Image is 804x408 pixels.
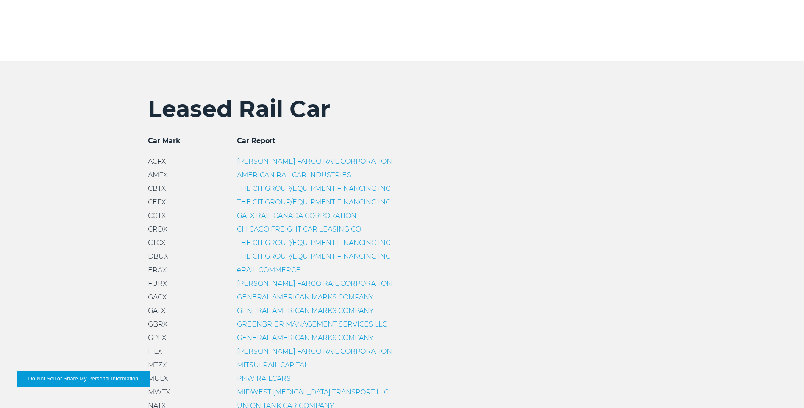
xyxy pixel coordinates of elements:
[237,307,373,315] a: GENERAL AMERICAN MARKS COMPANY
[148,347,162,355] span: ITLX
[148,212,166,220] span: CGTX
[237,266,300,274] a: eRAIL COMMERCE
[237,347,392,355] a: [PERSON_NAME] FARGO RAIL CORPORATION
[237,361,308,369] a: MITSUI RAIL CAPITAL
[148,239,165,247] span: CTCX
[148,95,657,123] h2: Leased Rail Car
[237,374,291,383] a: PNW RAILCARS
[237,239,390,247] a: THE CIT GROUP/EQUIPMENT FINANCING INC
[148,137,181,145] span: Car Mark
[148,266,167,274] span: ERAX
[237,225,361,233] a: CHICAGO FREIGHT CAR LEASING CO
[237,293,373,301] a: GENERAL AMERICAN MARKS COMPANY
[237,388,389,396] a: MIDWEST [MEDICAL_DATA] TRANSPORT LLC
[148,184,166,193] span: CBTX
[148,361,167,369] span: MTZX
[237,320,387,328] a: GREENBRIER MANAGEMENT SERVICES LLC
[237,212,356,220] a: GATX RAIL CANADA CORPORATION
[148,157,166,165] span: ACFX
[237,198,390,206] a: THE CIT GROUP/EQUIPMENT FINANCING INC
[148,388,170,396] span: MWTX
[148,320,167,328] span: GBRX
[148,307,165,315] span: GATX
[237,252,390,260] a: THE CIT GROUP/EQUIPMENT FINANCING INC
[148,252,168,260] span: DBUX
[148,279,167,288] span: FURX
[237,171,351,179] a: AMERICAN RAILCAR INDUSTRIES
[148,171,167,179] span: AMFX
[237,279,392,288] a: [PERSON_NAME] FARGO RAIL CORPORATION
[237,184,390,193] a: THE CIT GROUP/EQUIPMENT FINANCING INC
[17,371,150,387] button: Do Not Sell or Share My Personal Information
[148,334,166,342] span: GPFX
[148,293,167,301] span: GACX
[237,137,275,145] span: Car Report
[148,374,168,383] span: MULX
[237,157,392,165] a: [PERSON_NAME] FARGO RAIL CORPORATION
[237,334,373,342] a: GENERAL AMERICAN MARKS COMPANY
[148,198,166,206] span: CEFX
[148,225,167,233] span: CRDX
